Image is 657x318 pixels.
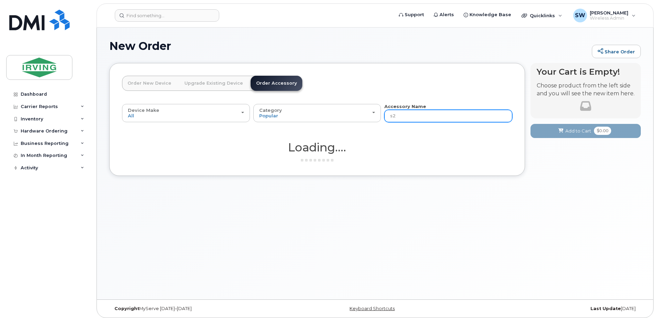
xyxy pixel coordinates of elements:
[590,306,621,311] strong: Last Update
[179,76,249,91] a: Upgrade Existing Device
[122,104,250,122] button: Device Make All
[122,76,177,91] a: Order New Device
[109,40,588,52] h1: New Order
[464,306,641,311] div: [DATE]
[259,113,278,118] span: Popular
[594,127,611,135] span: $0.00
[109,306,286,311] div: MyServe [DATE]–[DATE]
[128,113,134,118] span: All
[114,306,139,311] strong: Copyright
[537,82,635,98] p: Choose product from the left side and you will see the new item here.
[350,306,395,311] a: Keyboard Shortcuts
[530,124,641,138] button: Add to Cart $0.00
[537,67,635,76] h4: Your Cart is Empty!
[384,104,426,109] strong: Accessory Name
[565,128,591,134] span: Add to Cart
[592,45,641,59] a: Share Order
[128,107,159,113] span: Device Make
[300,158,334,163] img: ajax-loader-3a6953c30dc77f0bf724df975f13086db4f4c1262e45940f03d1251963f1bf2e.gif
[251,76,302,91] a: Order Accessory
[253,104,381,122] button: Category Popular
[122,141,512,153] h1: Loading....
[259,107,282,113] span: Category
